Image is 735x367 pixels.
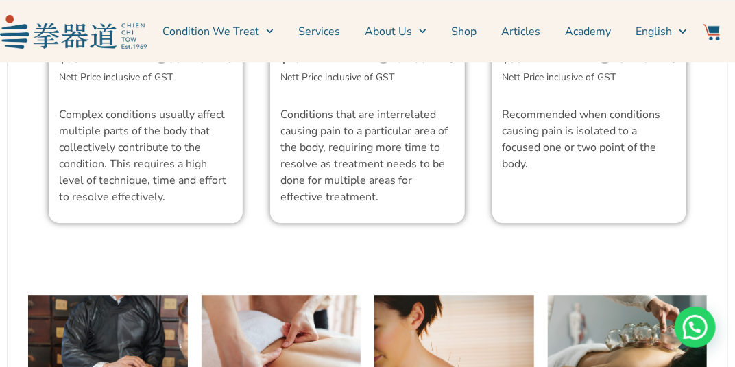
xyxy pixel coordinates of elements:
[503,71,676,84] p: Nett Price inclusive of GST
[565,14,611,49] a: Academy
[703,24,720,40] img: Website Icon-03
[162,14,274,49] a: Condition We Treat
[503,106,676,172] p: Recommended when conditions causing pain is isolated to a focused one or two point of the body.
[59,71,232,84] p: Nett Price inclusive of GST
[451,14,477,49] a: Shop
[280,71,454,84] p: Nett Price inclusive of GST
[365,14,426,49] a: About Us
[280,106,454,205] p: Conditions that are interrelated causing pain to a particular area of the body, requiring more ti...
[636,14,686,49] a: English
[501,14,540,49] a: Articles
[636,23,672,40] span: English
[59,106,232,205] p: Complex conditions usually affect multiple parts of the body that collectively contribute to the ...
[154,14,686,49] nav: Menu
[298,14,340,49] a: Services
